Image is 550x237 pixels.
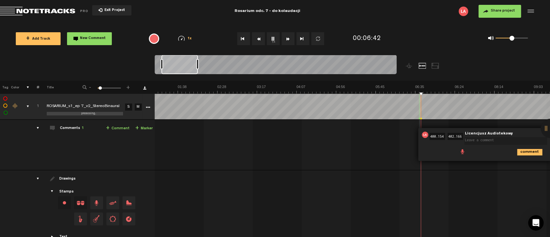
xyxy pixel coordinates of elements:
a: Marker [135,125,153,132]
span: Add Track [26,37,50,41]
a: More [145,104,151,110]
button: 1x [267,32,280,45]
span: Drag and drop a stamp [122,212,135,225]
span: Drag and drop a stamp [74,196,87,209]
div: 1x [169,36,202,41]
td: comments, stamps & drawings [19,94,29,120]
button: Loop [311,32,324,45]
a: Download comments [143,86,146,90]
td: comments [29,120,39,170]
th: # [29,81,39,94]
img: speedometer.svg [178,36,185,41]
span: processing... [81,112,96,115]
span: 1 [82,126,84,130]
td: Click to change the order number 1 [29,94,39,120]
div: Change stamp color.To change the color of an existing stamp, select the stamp on the right and th... [58,196,71,209]
span: Drag and drop a stamp [90,196,103,209]
img: letters [458,6,468,16]
span: + [26,36,30,41]
i: comment [517,149,542,155]
div: Open Intercom Messenger [528,215,544,231]
div: Stamps [59,189,74,195]
span: New Comment [80,37,106,40]
th: Title [39,81,74,94]
span: comment [517,149,522,154]
img: letters [422,132,428,138]
span: Drag and drop a stamp [106,212,119,225]
button: Go to beginning [237,32,250,45]
td: Change the color of the waveform [10,94,19,120]
span: Licencjusz Audiotekowy [464,132,514,136]
div: comments, stamps & drawings [20,103,30,110]
a: Comment [106,125,130,132]
span: 1x [188,37,192,41]
a: M [135,104,142,111]
button: Go to end [296,32,309,45]
div: Change the color of the waveform [11,103,20,109]
div: comments [30,125,40,131]
button: Fast Forward [282,32,294,45]
span: + [106,126,110,131]
th: Color [10,81,19,94]
button: New Comment [67,32,112,45]
span: Drag and drop a stamp [106,196,119,209]
div: Click to edit the title [47,104,130,110]
span: - [88,84,93,88]
span: Share project [491,9,515,13]
a: S [125,104,132,111]
span: + [126,84,131,88]
span: Drag and drop a stamp [90,212,103,225]
span: Showcase stamps [50,189,55,194]
button: Exit Project [92,5,131,15]
button: +Add Track [16,32,61,45]
div: Comments [60,126,84,131]
button: Rewind [252,32,265,45]
span: Drag and drop a stamp [74,212,87,225]
span: Drag and drop a stamp [122,196,135,209]
div: Click to change the order number [30,104,40,110]
div: Drawings [59,176,77,182]
button: Share project [478,5,521,18]
div: {{ tooltip_message }} [149,34,159,44]
td: Click to edit the title processing... ROSARIUM_s1_ep 7_v2_StereoBinaural [39,94,123,120]
span: Exit Project [102,9,125,12]
span: + [135,126,139,131]
div: 00:06:42 [352,34,381,44]
div: drawings [30,175,40,182]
